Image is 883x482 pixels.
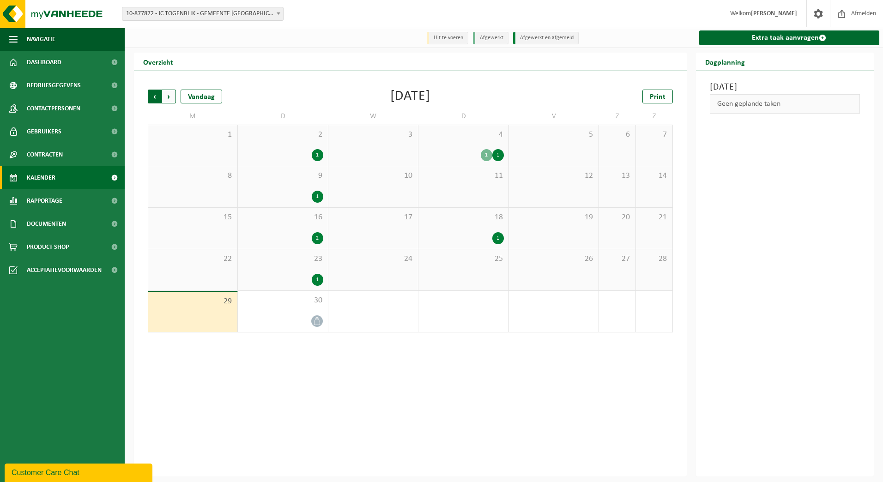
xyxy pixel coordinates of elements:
span: Kalender [27,166,55,189]
span: 27 [604,254,631,264]
span: 30 [242,295,323,306]
span: Rapportage [27,189,62,212]
td: D [238,108,328,125]
span: 10-877872 - JC TOGENBLIK - GEMEENTE BEVEREN - KOSTENPLAATS 17 - BEVEREN-WAAS [122,7,283,20]
span: Contracten [27,143,63,166]
span: 6 [604,130,631,140]
span: Print [650,93,665,101]
span: 13 [604,171,631,181]
span: Dashboard [27,51,61,74]
div: 1 [312,149,323,161]
span: 25 [423,254,503,264]
span: 7 [641,130,668,140]
span: 15 [153,212,233,223]
span: 24 [333,254,413,264]
h2: Overzicht [134,53,182,71]
span: 11 [423,171,503,181]
span: 22 [153,254,233,264]
div: Vandaag [181,90,222,103]
li: Afgewerkt en afgemeld [513,32,579,44]
li: Afgewerkt [473,32,508,44]
span: 19 [514,212,594,223]
span: 28 [641,254,668,264]
h2: Dagplanning [696,53,754,71]
span: 1 [153,130,233,140]
iframe: chat widget [5,462,154,482]
span: Documenten [27,212,66,235]
span: 12 [514,171,594,181]
div: 2 [312,232,323,244]
span: Gebruikers [27,120,61,143]
span: Contactpersonen [27,97,80,120]
td: Z [599,108,636,125]
div: [DATE] [390,90,430,103]
span: 18 [423,212,503,223]
span: 3 [333,130,413,140]
td: Z [636,108,673,125]
span: Acceptatievoorwaarden [27,259,102,282]
div: 1 [492,149,504,161]
span: 23 [242,254,323,264]
span: Product Shop [27,235,69,259]
span: Volgende [162,90,176,103]
div: Geen geplande taken [710,94,860,114]
td: W [328,108,418,125]
span: 9 [242,171,323,181]
td: V [509,108,599,125]
span: 21 [641,212,668,223]
span: Bedrijfsgegevens [27,74,81,97]
span: 5 [514,130,594,140]
a: Print [642,90,673,103]
li: Uit te voeren [427,32,468,44]
span: 10-877872 - JC TOGENBLIK - GEMEENTE BEVEREN - KOSTENPLAATS 17 - BEVEREN-WAAS [122,7,284,21]
span: 8 [153,171,233,181]
div: 1 [312,191,323,203]
strong: [PERSON_NAME] [751,10,797,17]
span: 2 [242,130,323,140]
span: Navigatie [27,28,55,51]
span: 26 [514,254,594,264]
span: 14 [641,171,668,181]
div: 1 [312,274,323,286]
span: 20 [604,212,631,223]
div: 1 [481,149,492,161]
a: Extra taak aanvragen [699,30,880,45]
td: D [418,108,508,125]
h3: [DATE] [710,80,860,94]
span: 16 [242,212,323,223]
span: Vorige [148,90,162,103]
span: 17 [333,212,413,223]
span: 4 [423,130,503,140]
td: M [148,108,238,125]
div: 1 [492,232,504,244]
span: 10 [333,171,413,181]
span: 29 [153,296,233,307]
